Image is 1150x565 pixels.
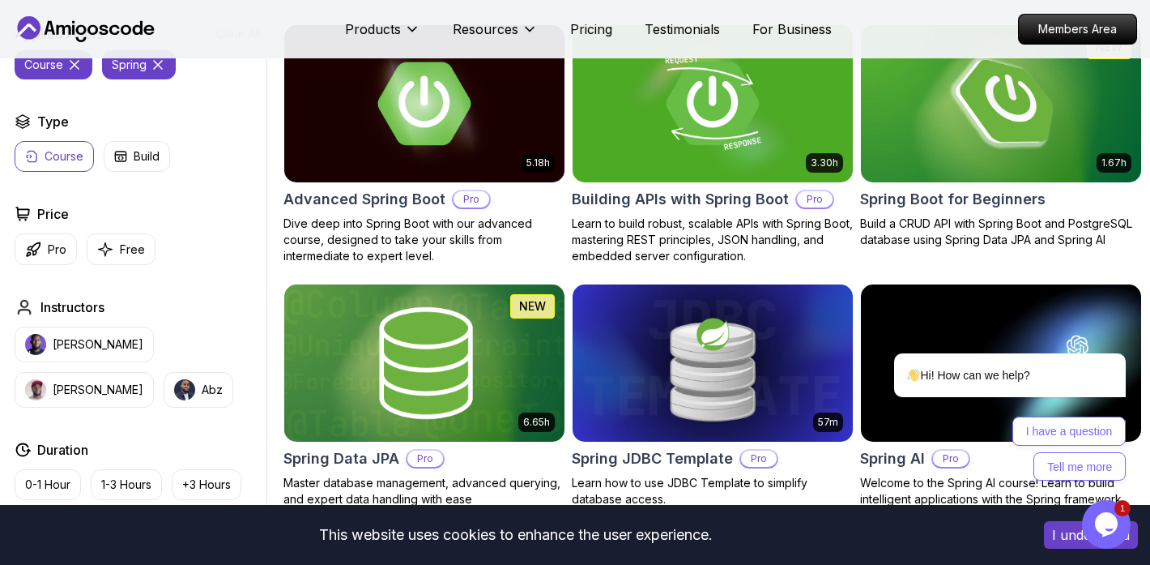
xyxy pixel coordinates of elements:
[573,285,853,442] img: Spring JDBC Template card
[453,19,538,52] button: Resources
[15,141,94,172] button: Course
[277,280,571,445] img: Spring Data JPA card
[526,156,550,169] p: 5.18h
[15,233,77,265] button: Pro
[283,284,565,507] a: Spring Data JPA card6.65hNEWSpring Data JPAProMaster database management, advanced querying, and ...
[53,382,143,398] p: [PERSON_NAME]
[1082,500,1134,549] iframe: chat widget
[172,469,241,500] button: +3 Hours
[15,327,154,362] button: instructor img[PERSON_NAME]
[741,451,777,467] p: Pro
[860,216,1142,248] p: Build a CRUD API with Spring Boot and PostgreSQL database using Spring Data JPA and Spring AI
[104,141,170,172] button: Build
[102,50,176,79] button: spring
[860,188,1046,211] h2: Spring Boot for Beginners
[572,188,789,211] h2: Building APIs with Spring Boot
[1044,521,1138,549] button: Accept cookies
[15,50,92,79] button: course
[519,298,546,315] p: NEW
[842,225,1134,492] iframe: chat widget
[112,57,147,73] p: spring
[37,204,69,224] h2: Price
[48,242,66,258] p: Pro
[12,517,1020,553] div: This website uses cookies to enhance the user experience.
[572,216,854,264] p: Learn to build robust, scalable APIs with Spring Boot, mastering REST principles, JSON handling, ...
[284,25,564,182] img: Advanced Spring Boot card
[797,191,833,208] p: Pro
[454,191,489,208] p: Pro
[345,19,420,52] button: Products
[860,475,1142,524] p: Welcome to the Spring AI course! Learn to build intelligent applications with the Spring framewor...
[861,25,1141,182] img: Spring Boot for Beginners card
[182,477,231,493] p: +3 Hours
[15,372,154,408] button: instructor img[PERSON_NAME]
[572,475,854,507] p: Learn how to use JDBC Template to simplify database access.
[25,379,46,400] img: instructor img
[283,24,565,264] a: Advanced Spring Boot card5.18hAdvanced Spring BootProDive deep into Spring Boot with our advanced...
[860,24,1142,248] a: Spring Boot for Beginners card1.67hNEWSpring Boot for BeginnersBuild a CRUD API with Spring Boot ...
[283,475,565,507] p: Master database management, advanced querying, and expert data handling with ease
[1101,156,1127,169] p: 1.67h
[87,233,155,265] button: Free
[572,284,854,507] a: Spring JDBC Template card57mSpring JDBC TemplateProLearn how to use JDBC Template to simplify dat...
[645,19,720,39] a: Testimonials
[202,382,223,398] p: Abz
[1019,15,1136,44] p: Members Area
[45,148,83,165] p: Course
[752,19,832,39] a: For Business
[37,440,88,460] h2: Duration
[573,25,853,182] img: Building APIs with Spring Boot card
[283,216,565,264] p: Dive deep into Spring Boot with our advanced course, designed to take your skills from intermedia...
[345,19,401,39] p: Products
[15,469,81,500] button: 0-1 Hour
[818,416,838,429] p: 57m
[25,477,70,493] p: 0-1 Hour
[283,188,445,211] h2: Advanced Spring Boot
[101,477,151,493] p: 1-3 Hours
[37,112,69,131] h2: Type
[572,24,854,264] a: Building APIs with Spring Boot card3.30hBuilding APIs with Spring BootProLearn to build robust, s...
[164,372,233,408] button: instructor imgAbz
[53,336,143,353] p: [PERSON_NAME]
[120,242,145,258] p: Free
[523,416,550,429] p: 6.65h
[572,447,733,470] h2: Spring JDBC Template
[570,19,612,39] a: Pricing
[24,57,63,73] p: course
[25,334,46,355] img: instructor img
[1018,14,1137,45] a: Members Area
[91,469,162,500] button: 1-3 Hours
[174,379,195,400] img: instructor img
[283,447,399,470] h2: Spring Data JPA
[811,156,838,169] p: 3.30h
[407,451,443,467] p: Pro
[134,148,160,165] p: Build
[453,19,518,39] p: Resources
[40,297,104,317] h2: Instructors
